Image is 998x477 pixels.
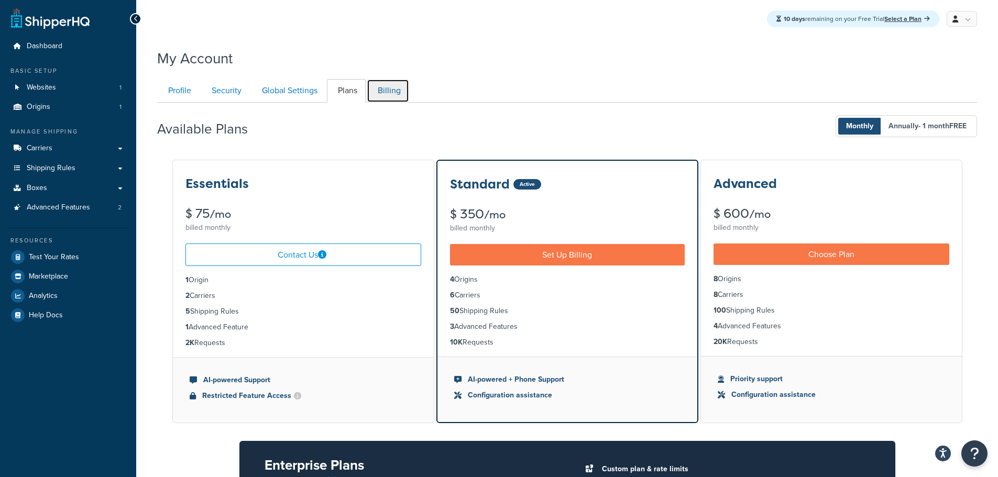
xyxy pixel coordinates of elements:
[714,177,777,191] h3: Advanced
[784,14,805,24] strong: 10 days
[11,8,90,29] a: ShipperHQ Home
[8,78,128,97] li: Websites
[714,336,949,348] li: Requests
[185,306,190,317] strong: 5
[714,289,718,300] strong: 8
[8,286,128,305] a: Analytics
[450,337,463,348] strong: 10K
[119,83,122,92] span: 1
[185,321,421,333] li: Advanced Feature
[838,118,881,135] span: Monthly
[450,221,685,236] div: billed monthly
[749,207,771,221] small: /mo
[8,198,128,217] li: Advanced Features
[8,139,128,158] a: Carriers
[718,373,945,385] li: Priority support
[450,178,510,191] h3: Standard
[949,120,967,131] b: FREE
[450,208,685,221] div: $ 350
[8,66,128,75] div: Basic Setup
[190,390,417,402] li: Restricted Feature Access
[884,14,930,24] a: Select a Plan
[8,248,128,267] a: Test Your Rates
[185,306,421,317] li: Shipping Rules
[185,177,249,191] h3: Essentials
[210,207,231,221] small: /mo
[185,321,189,332] strong: 1
[714,207,949,220] div: $ 600
[29,253,79,262] span: Test Your Rates
[714,320,949,332] li: Advanced Features
[8,37,128,56] a: Dashboard
[714,220,949,235] div: billed monthly
[27,103,50,112] span: Origins
[718,389,945,401] li: Configuration assistance
[8,159,128,178] a: Shipping Rules
[8,179,128,198] a: Boxes
[29,272,68,281] span: Marketplace
[450,274,685,285] li: Origins
[881,118,974,135] span: Annually
[327,79,366,103] a: Plans
[8,236,128,245] div: Resources
[714,273,949,285] li: Origins
[484,207,506,222] small: /mo
[714,243,949,265] a: Choose Plan
[714,305,949,316] li: Shipping Rules
[185,337,194,348] strong: 2K
[450,274,454,285] strong: 4
[119,103,122,112] span: 1
[367,79,409,103] a: Billing
[450,305,459,316] strong: 50
[157,48,233,69] h1: My Account
[454,390,681,401] li: Configuration assistance
[450,337,685,348] li: Requests
[714,305,726,316] strong: 100
[597,462,870,476] li: Custom plan & rate limits
[8,78,128,97] a: Websites 1
[513,179,541,190] div: Active
[454,374,681,385] li: AI-powered + Phone Support
[836,115,977,137] button: Monthly Annually- 1 monthFREE
[8,97,128,117] li: Origins
[185,290,421,302] li: Carriers
[185,337,421,349] li: Requests
[714,289,949,301] li: Carriers
[8,127,128,136] div: Manage Shipping
[450,321,685,332] li: Advanced Features
[27,83,56,92] span: Websites
[918,120,967,131] span: - 1 month
[185,274,189,285] strong: 1
[450,305,685,317] li: Shipping Rules
[714,320,718,331] strong: 4
[27,184,47,193] span: Boxes
[190,374,417,386] li: AI-powered Support
[201,79,250,103] a: Security
[185,207,421,220] div: $ 75
[251,79,326,103] a: Global Settings
[450,321,454,332] strong: 3
[767,10,939,27] div: remaining on your Free Trial
[961,440,988,467] button: Open Resource Center
[27,144,52,153] span: Carriers
[185,220,421,235] div: billed monthly
[714,273,718,284] strong: 8
[714,336,727,347] strong: 20K
[8,267,128,286] a: Marketplace
[450,290,455,301] strong: 6
[27,203,90,212] span: Advanced Features
[29,311,63,320] span: Help Docs
[450,244,685,265] a: Set Up Billing
[8,306,128,325] a: Help Docs
[29,292,58,301] span: Analytics
[185,290,190,301] strong: 2
[185,243,421,266] a: Contact Us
